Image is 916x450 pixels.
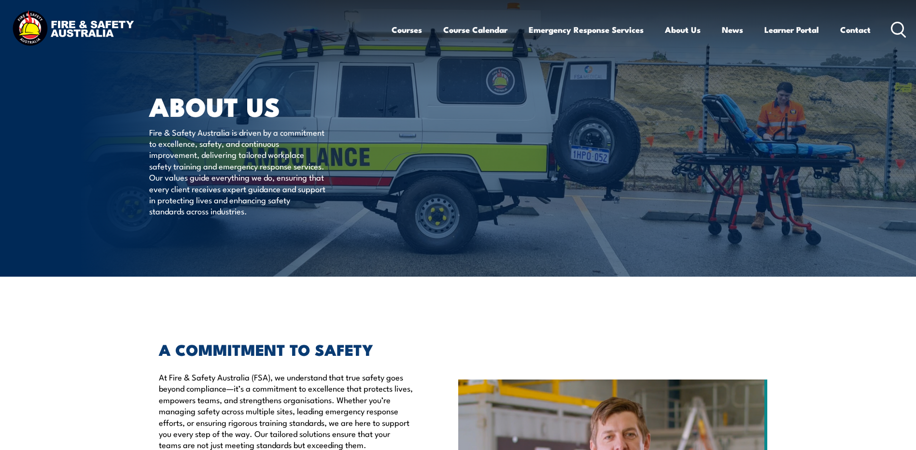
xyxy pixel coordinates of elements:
p: Fire & Safety Australia is driven by a commitment to excellence, safety, and continuous improveme... [149,127,325,217]
a: News [722,17,743,42]
a: Emergency Response Services [529,17,644,42]
a: Contact [840,17,871,42]
a: Learner Portal [764,17,819,42]
a: Courses [392,17,422,42]
h1: About Us [149,95,388,117]
a: Course Calendar [443,17,507,42]
a: About Us [665,17,701,42]
h2: A COMMITMENT TO SAFETY [159,342,414,356]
